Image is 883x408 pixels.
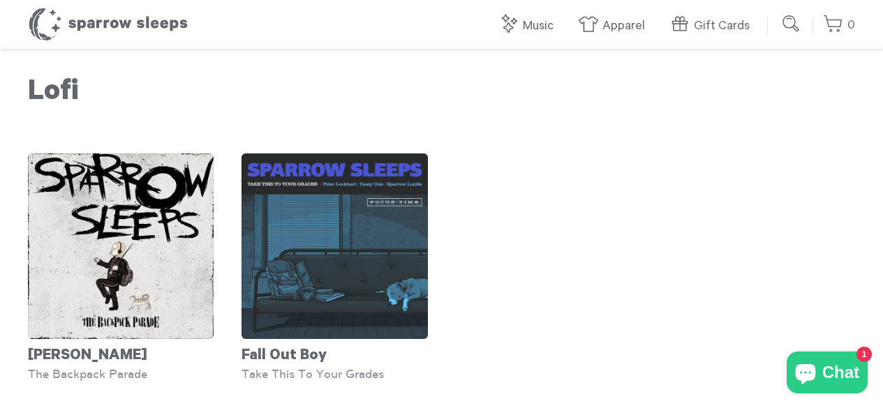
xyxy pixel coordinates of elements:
[578,11,652,41] a: Apparel
[242,367,427,381] div: Take This To Your Grades
[669,11,757,41] a: Gift Cards
[28,153,214,339] img: MyChemicalRomance-TheBackpackParade-Cover-SparrowSleeps_grande.png
[498,11,561,41] a: Music
[28,77,855,112] h1: Lofi
[28,7,188,42] h1: Sparrow Sleeps
[28,367,214,381] div: The Backpack Parade
[28,339,214,367] div: [PERSON_NAME]
[782,352,872,397] inbox-online-store-chat: Shopify online store chat
[823,10,855,40] a: 0
[242,339,427,367] div: Fall Out Boy
[242,153,427,381] a: Fall Out Boy Take This To Your Grades
[28,153,214,381] a: [PERSON_NAME] The Backpack Parade
[242,153,427,339] img: FallOutBoy-TakeThisToYourGrades_Lofi_-SparrowSleeps-Cover_grande.png
[778,10,806,38] input: Submit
